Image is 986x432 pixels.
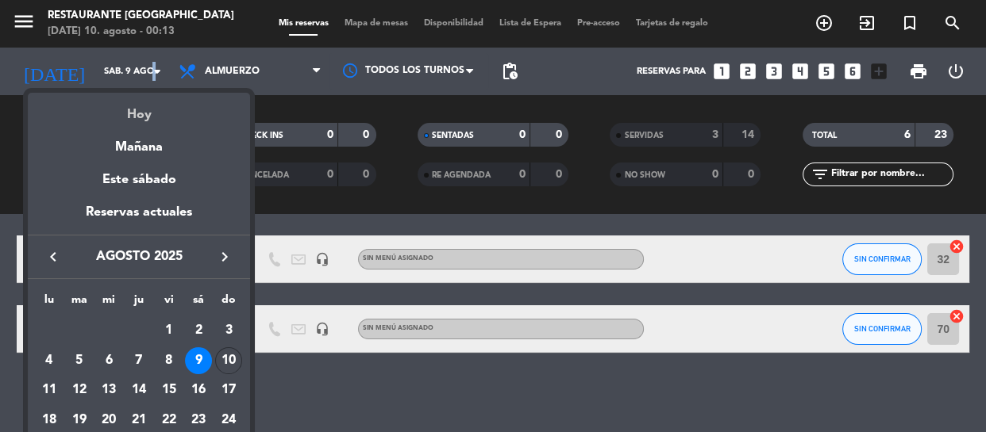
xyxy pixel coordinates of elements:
td: 6 de agosto de 2025 [94,346,124,376]
td: 2 de agosto de 2025 [184,315,214,346]
th: domingo [214,291,244,315]
td: 11 de agosto de 2025 [34,376,64,406]
div: 8 [156,347,183,374]
div: 5 [66,347,93,374]
div: Hoy [28,93,250,125]
th: jueves [124,291,154,315]
td: 8 de agosto de 2025 [154,346,184,376]
td: 3 de agosto de 2025 [214,315,244,346]
td: 1 de agosto de 2025 [154,315,184,346]
td: 10 de agosto de 2025 [214,346,244,376]
button: keyboard_arrow_right [210,247,239,267]
button: keyboard_arrow_left [39,247,67,267]
th: miércoles [94,291,124,315]
td: 7 de agosto de 2025 [124,346,154,376]
div: Reservas actuales [28,202,250,235]
div: 14 [125,377,152,403]
div: 7 [125,347,152,374]
div: 4 [36,347,63,374]
div: 17 [215,377,242,403]
td: 16 de agosto de 2025 [184,376,214,406]
i: keyboard_arrow_left [44,247,63,266]
td: 12 de agosto de 2025 [64,376,94,406]
div: 11 [36,377,63,403]
span: agosto 2025 [67,247,210,267]
td: 5 de agosto de 2025 [64,346,94,376]
div: 6 [95,347,122,374]
div: 3 [215,317,242,344]
td: 14 de agosto de 2025 [124,376,154,406]
td: 4 de agosto de 2025 [34,346,64,376]
div: Este sábado [28,158,250,202]
div: 1 [156,317,183,344]
td: 15 de agosto de 2025 [154,376,184,406]
i: keyboard_arrow_right [215,247,234,266]
div: 16 [185,377,212,403]
div: 12 [66,377,93,403]
div: 9 [185,347,212,374]
div: 13 [95,377,122,403]
div: 2 [185,317,212,344]
div: 15 [156,377,183,403]
th: sábado [184,291,214,315]
td: 13 de agosto de 2025 [94,376,124,406]
div: 10 [215,347,242,374]
td: 17 de agosto de 2025 [214,376,244,406]
td: AGO. [34,315,154,346]
th: viernes [154,291,184,315]
th: lunes [34,291,64,315]
div: Mañana [28,125,250,158]
td: 9 de agosto de 2025 [184,346,214,376]
th: martes [64,291,94,315]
